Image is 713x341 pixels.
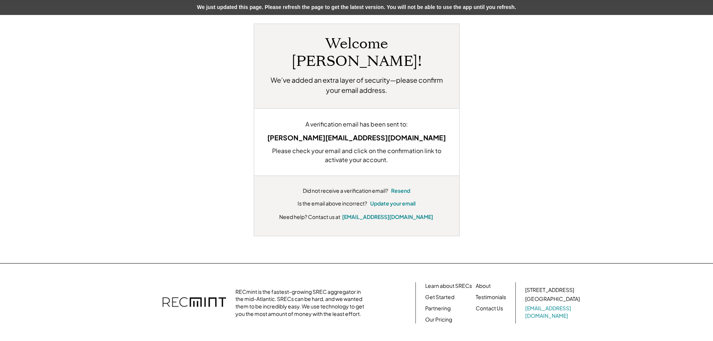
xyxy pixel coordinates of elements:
a: [EMAIL_ADDRESS][DOMAIN_NAME] [342,213,433,220]
div: RECmint is the fastest-growing SREC aggregator in the mid-Atlantic. SRECs can be hard, and we wan... [235,288,368,317]
div: Please check your email and click on the confirmation link to activate your account. [265,146,448,164]
button: Update your email [370,200,415,207]
h2: We’ve added an extra layer of security—please confirm your email address. [265,75,448,95]
a: Learn about SRECs [425,282,472,290]
h1: Welcome [PERSON_NAME]! [265,35,448,70]
div: [STREET_ADDRESS] [525,286,574,294]
a: Contact Us [476,305,503,312]
div: Need help? Contact us at [279,213,340,221]
div: A verification email has been sent to: [265,120,448,129]
img: recmint-logotype%403x.png [162,290,226,316]
a: About [476,282,491,290]
div: [GEOGRAPHIC_DATA] [525,295,580,303]
div: [PERSON_NAME][EMAIL_ADDRESS][DOMAIN_NAME] [265,133,448,143]
button: Resend [391,187,410,195]
div: Is the email above incorrect? [298,200,367,207]
a: Our Pricing [425,316,452,323]
a: [EMAIL_ADDRESS][DOMAIN_NAME] [525,305,581,319]
a: Partnering [425,305,451,312]
div: Did not receive a verification email? [303,187,388,195]
a: Get Started [425,293,454,301]
a: Testimonials [476,293,506,301]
